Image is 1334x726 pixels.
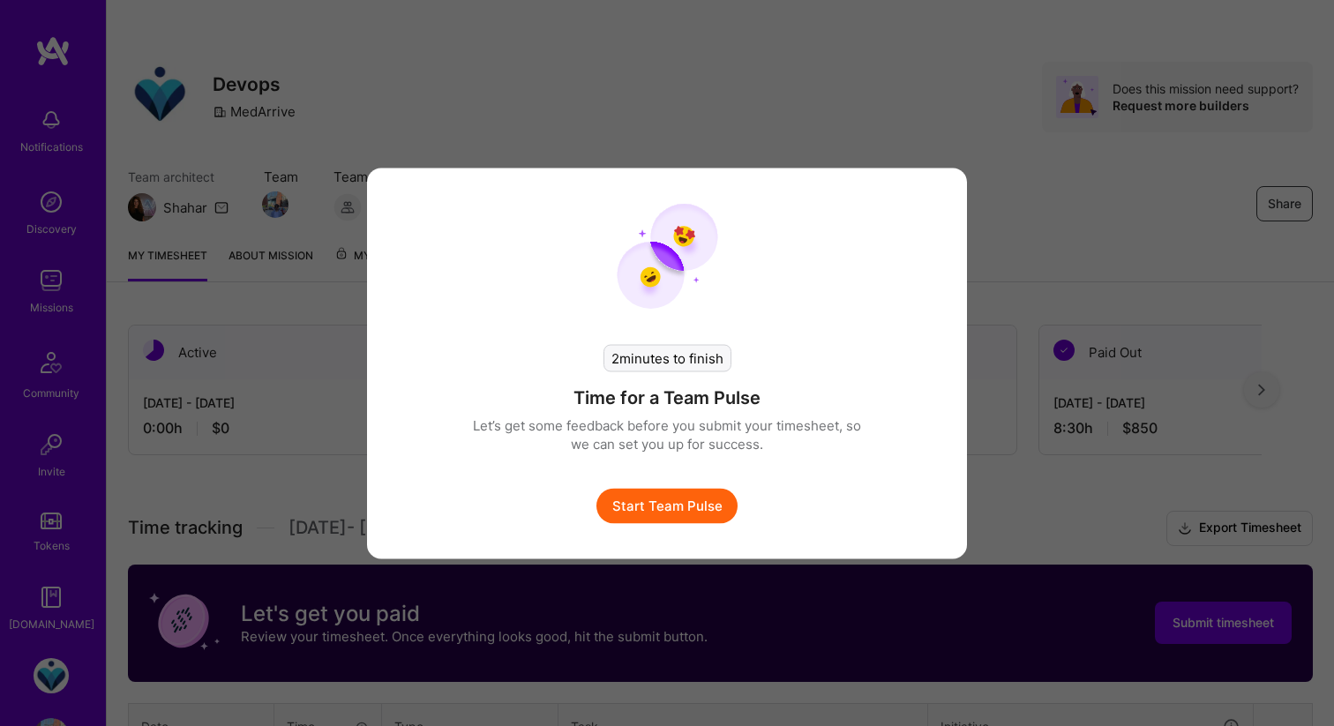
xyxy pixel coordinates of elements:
[473,415,861,453] p: Let’s get some feedback before you submit your timesheet, so we can set you up for success.
[596,488,738,523] button: Start Team Pulse
[367,168,967,558] div: modal
[617,203,718,309] img: team pulse start
[573,385,761,408] h4: Time for a Team Pulse
[603,344,731,371] div: 2 minutes to finish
